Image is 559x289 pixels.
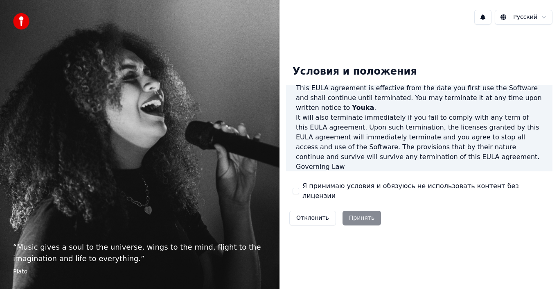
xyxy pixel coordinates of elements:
label: Я принимаю условия и обязуюсь не использовать контент без лицензии [302,181,546,201]
h3: Governing Law [296,162,543,172]
p: This EULA agreement is effective from the date you first use the Software and shall continue unti... [296,83,543,113]
p: It will also terminate immediately if you fail to comply with any term of this EULA agreement. Up... [296,113,543,162]
button: Отклонить [289,211,336,225]
span: Youka [352,104,374,112]
footer: Plato [13,268,266,276]
div: Условия и положения [286,59,424,85]
img: youka [13,13,29,30]
p: “ Music gives a soul to the universe, wings to the mind, flight to the imagination and life to ev... [13,241,266,264]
